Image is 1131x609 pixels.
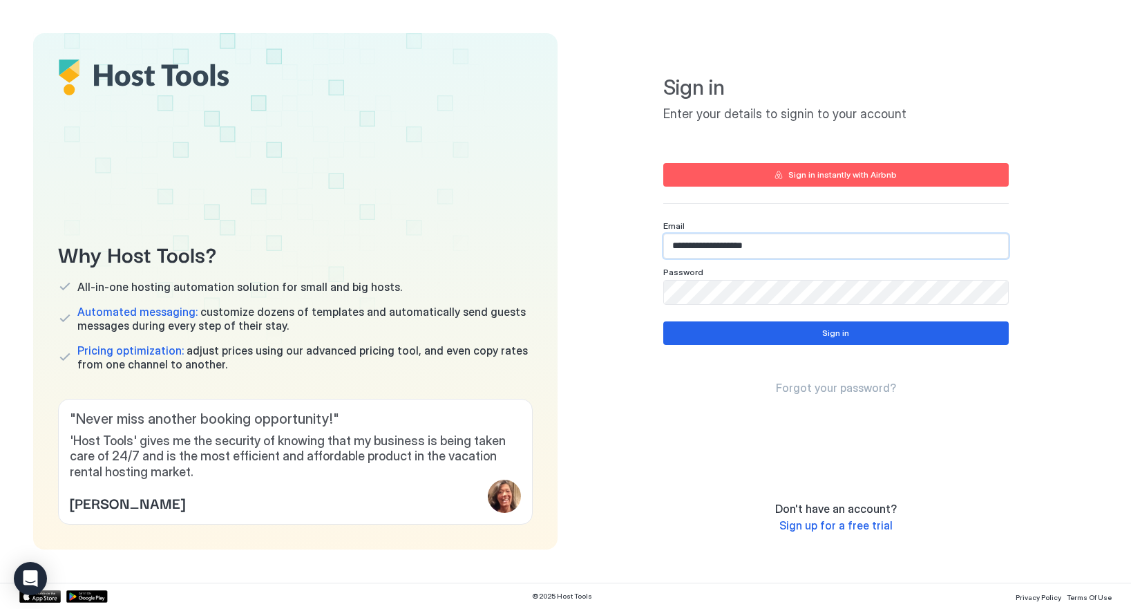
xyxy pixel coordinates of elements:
div: profile [488,480,521,513]
span: Don't have an account? [775,502,897,516]
span: Pricing optimization: [77,344,184,357]
div: Sign in [822,327,849,339]
a: Sign up for a free trial [779,518,893,533]
input: Input Field [664,281,1008,304]
span: Sign up for a free trial [779,518,893,532]
span: Terms Of Use [1067,593,1112,601]
div: Sign in instantly with Airbnb [788,169,897,181]
a: Privacy Policy [1016,589,1061,603]
span: Enter your details to signin to your account [663,106,1009,122]
span: © 2025 Host Tools [532,592,592,601]
span: Sign in [663,75,1009,101]
span: Email [663,221,685,231]
a: Google Play Store [66,590,108,603]
span: 'Host Tools' gives me the security of knowing that my business is being taken care of 24/7 and is... [70,433,521,480]
a: App Store [19,590,61,603]
span: adjust prices using our advanced pricing tool, and even copy rates from one channel to another. [77,344,533,371]
div: Open Intercom Messenger [14,562,47,595]
a: Forgot your password? [776,381,896,395]
span: Password [663,267,703,277]
input: Input Field [664,234,1008,258]
span: Privacy Policy [1016,593,1061,601]
span: [PERSON_NAME] [70,492,185,513]
a: Terms Of Use [1067,589,1112,603]
span: " Never miss another booking opportunity! " [70,411,521,428]
span: Automated messaging: [77,305,198,319]
span: customize dozens of templates and automatically send guests messages during every step of their s... [77,305,533,332]
span: Why Host Tools? [58,238,533,269]
button: Sign in instantly with Airbnb [663,163,1009,187]
span: All-in-one hosting automation solution for small and big hosts. [77,280,402,294]
button: Sign in [663,321,1009,345]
